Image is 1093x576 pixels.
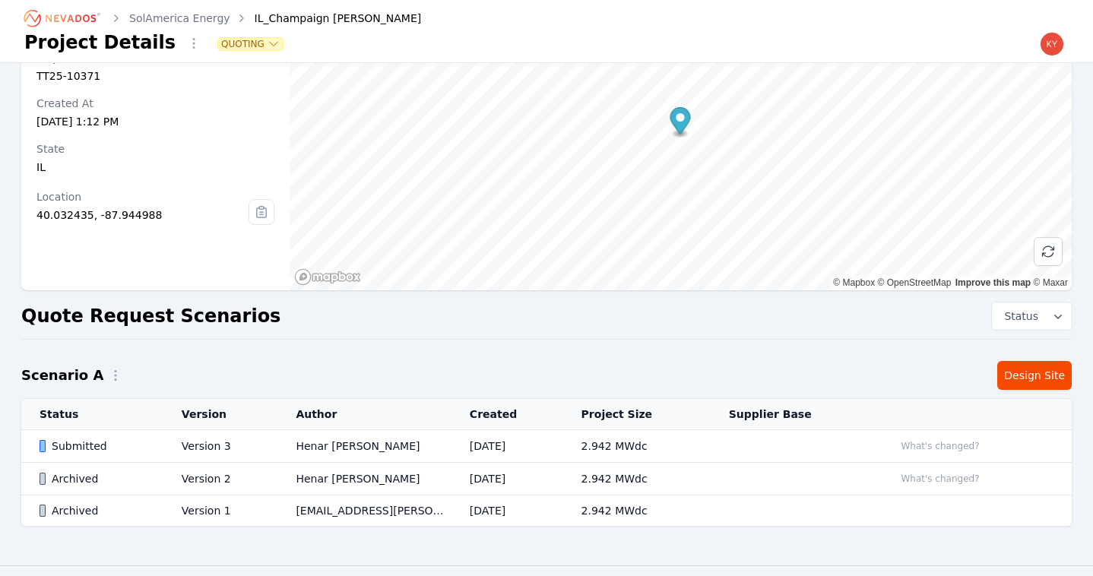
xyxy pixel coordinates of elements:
[36,207,249,223] div: 40.032435, -87.944988
[277,463,451,495] td: Henar [PERSON_NAME]
[563,495,711,527] td: 2.942 MWdc
[36,96,274,111] div: Created At
[21,399,163,430] th: Status
[451,399,563,430] th: Created
[277,430,451,463] td: Henar [PERSON_NAME]
[21,365,103,386] h2: Scenario A
[998,309,1038,324] span: Status
[894,470,986,487] button: What's changed?
[40,438,156,454] div: Submitted
[563,430,711,463] td: 2.942 MWdc
[36,114,274,129] div: [DATE] 1:12 PM
[1040,32,1064,56] img: kyle.macdougall@nevados.solar
[294,268,361,286] a: Mapbox homepage
[992,302,1072,330] button: Status
[997,361,1072,390] a: Design Site
[451,463,563,495] td: [DATE]
[833,277,875,288] a: Mapbox
[277,399,451,430] th: Author
[163,463,278,495] td: Version 2
[563,463,711,495] td: 2.942 MWdc
[36,68,274,84] div: TT25-10371
[955,277,1031,288] a: Improve this map
[21,304,280,328] h2: Quote Request Scenarios
[670,107,691,138] div: Map marker
[451,495,563,527] td: [DATE]
[21,463,1072,495] tr: ArchivedVersion 2Henar [PERSON_NAME][DATE]2.942 MWdcWhat's changed?
[711,399,876,430] th: Supplier Base
[233,11,422,26] div: IL_Champaign [PERSON_NAME]
[21,495,1072,527] tr: ArchivedVersion 1[EMAIL_ADDRESS][PERSON_NAME][DOMAIN_NAME][DATE]2.942 MWdc
[163,495,278,527] td: Version 1
[40,471,156,486] div: Archived
[163,430,278,463] td: Version 3
[24,30,176,55] h1: Project Details
[36,189,249,204] div: Location
[24,6,421,30] nav: Breadcrumb
[218,38,283,50] button: Quoting
[129,11,230,26] a: SolAmerica Energy
[1033,277,1068,288] a: Maxar
[163,399,278,430] th: Version
[277,495,451,527] td: [EMAIL_ADDRESS][PERSON_NAME][DOMAIN_NAME]
[878,277,952,288] a: OpenStreetMap
[36,141,274,157] div: State
[36,160,274,175] div: IL
[21,430,1072,463] tr: SubmittedVersion 3Henar [PERSON_NAME][DATE]2.942 MWdcWhat's changed?
[451,430,563,463] td: [DATE]
[894,438,986,454] button: What's changed?
[40,503,156,518] div: Archived
[563,399,711,430] th: Project Size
